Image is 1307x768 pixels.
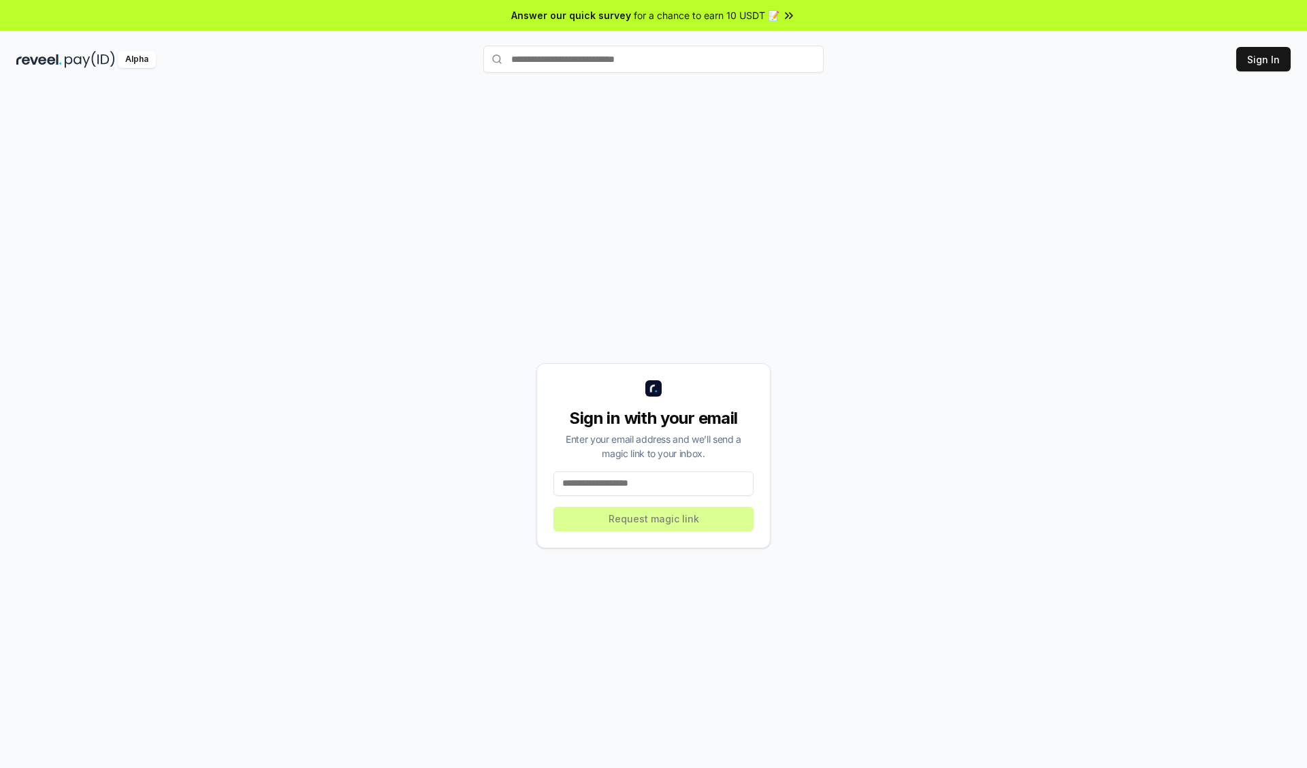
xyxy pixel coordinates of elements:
div: Alpha [118,51,156,68]
img: logo_small [645,380,662,397]
span: Answer our quick survey [511,8,631,22]
button: Sign In [1236,47,1291,71]
div: Enter your email address and we’ll send a magic link to your inbox. [553,432,754,461]
div: Sign in with your email [553,407,754,429]
span: for a chance to earn 10 USDT 📝 [634,8,779,22]
img: reveel_dark [16,51,62,68]
img: pay_id [65,51,115,68]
